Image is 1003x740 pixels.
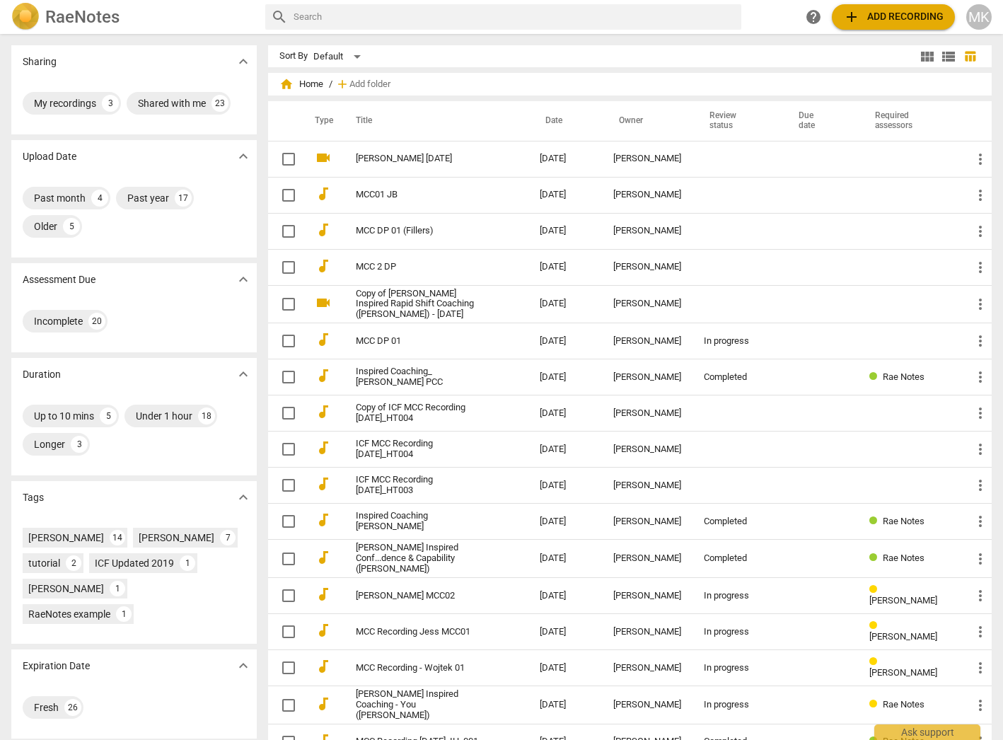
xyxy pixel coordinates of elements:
[102,95,119,112] div: 3
[528,504,602,540] td: [DATE]
[28,582,104,596] div: [PERSON_NAME]
[315,294,332,311] span: videocam
[100,407,117,424] div: 5
[704,591,770,601] div: In progress
[869,699,883,710] span: Review status: in progress
[95,556,174,570] div: ICF Updated 2019
[782,101,859,141] th: Due date
[938,46,959,67] button: List view
[91,190,108,207] div: 4
[972,513,989,530] span: more_vert
[613,408,681,419] div: [PERSON_NAME]
[919,48,936,65] span: view_module
[528,285,602,323] td: [DATE]
[34,700,59,715] div: Fresh
[959,46,980,67] button: Table view
[843,8,860,25] span: add
[356,475,489,496] a: ICF MCC Recording [DATE]_HT003
[356,663,489,673] a: MCC Recording - Wojtek 01
[233,146,254,167] button: Show more
[233,655,254,676] button: Show more
[528,177,602,213] td: [DATE]
[704,516,770,527] div: Completed
[34,314,83,328] div: Incomplete
[613,627,681,637] div: [PERSON_NAME]
[356,366,489,388] a: Inspired Coaching_ [PERSON_NAME] PCC
[313,45,366,68] div: Default
[34,219,57,233] div: Older
[220,530,236,545] div: 7
[972,151,989,168] span: more_vert
[613,154,681,164] div: [PERSON_NAME]
[704,663,770,673] div: In progress
[613,444,681,455] div: [PERSON_NAME]
[356,190,489,200] a: MCC01 JB
[356,511,489,532] a: Inspired Coaching [PERSON_NAME]
[339,101,528,141] th: Title
[23,659,90,673] p: Expiration Date
[136,409,192,423] div: Under 1 hour
[211,95,228,112] div: 23
[963,50,977,63] span: table_chart
[704,627,770,637] div: In progress
[71,436,88,453] div: 3
[801,4,826,30] a: Help
[972,623,989,640] span: more_vert
[869,553,883,563] span: Review status: completed
[315,622,332,639] span: audiotrack
[233,51,254,72] button: Show more
[692,101,782,141] th: Review status
[805,8,822,25] span: help
[315,586,332,603] span: audiotrack
[528,650,602,686] td: [DATE]
[315,221,332,238] span: audiotrack
[34,191,86,205] div: Past month
[356,439,489,460] a: ICF MCC Recording [DATE]_HT004
[528,141,602,177] td: [DATE]
[279,77,323,91] span: Home
[966,4,992,30] button: MK
[972,333,989,349] span: more_vert
[335,77,349,91] span: add
[23,490,44,505] p: Tags
[279,77,294,91] span: home
[972,477,989,494] span: more_vert
[356,403,489,424] a: Copy of ICF MCC Recording [DATE]_HT004
[329,79,332,90] span: /
[613,226,681,236] div: [PERSON_NAME]
[34,409,94,423] div: Up to 10 mins
[315,331,332,348] span: audiotrack
[110,530,125,545] div: 14
[356,543,489,574] a: [PERSON_NAME] Inspired Conf...dence & Capability ([PERSON_NAME])
[972,223,989,240] span: more_vert
[315,475,332,492] span: audiotrack
[972,296,989,313] span: more_vert
[528,614,602,650] td: [DATE]
[528,249,602,285] td: [DATE]
[869,657,883,667] span: Review status: in progress
[235,489,252,506] span: expand_more
[917,46,938,67] button: Tile view
[528,578,602,614] td: [DATE]
[528,395,602,432] td: [DATE]
[28,556,60,570] div: tutorial
[613,262,681,272] div: [PERSON_NAME]
[356,627,489,637] a: MCC Recording Jess MCC01
[64,699,81,716] div: 26
[315,695,332,712] span: audiotrack
[235,53,252,70] span: expand_more
[883,699,924,710] span: Rae Notes
[972,441,989,458] span: more_vert
[235,271,252,288] span: expand_more
[613,372,681,383] div: [PERSON_NAME]
[843,8,944,25] span: Add recording
[874,724,980,740] div: Ask support
[138,96,206,110] div: Shared with me
[315,149,332,166] span: videocam
[613,480,681,491] div: [PERSON_NAME]
[23,149,76,164] p: Upload Date
[175,190,192,207] div: 17
[315,511,332,528] span: audiotrack
[972,550,989,567] span: more_vert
